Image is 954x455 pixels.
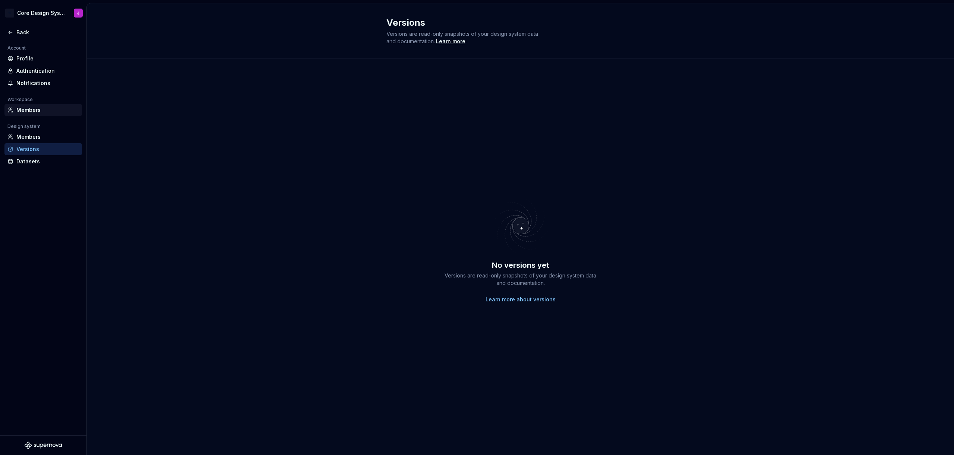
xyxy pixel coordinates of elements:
[386,17,646,29] h2: Versions
[4,65,82,77] a: Authentication
[16,29,79,36] div: Back
[4,26,82,38] a: Back
[5,9,14,18] div: W
[16,79,79,87] div: Notifications
[436,38,465,45] a: Learn more
[486,296,556,303] a: Learn more about versions
[16,55,79,62] div: Profile
[4,53,82,65] a: Profile
[4,122,44,131] div: Design system
[435,39,467,44] span: .
[16,106,79,114] div: Members
[492,260,549,270] div: No versions yet
[17,9,65,17] div: Core Design System
[4,156,82,167] a: Datasets
[16,145,79,153] div: Versions
[4,95,36,104] div: Workspace
[77,10,79,16] div: J
[25,442,62,449] svg: Supernova Logo
[4,104,82,116] a: Members
[16,158,79,165] div: Datasets
[16,133,79,141] div: Members
[1,5,85,21] button: WCore Design SystemJ
[4,143,82,155] a: Versions
[386,31,538,44] span: Versions are read-only snapshots of your design system data and documentation.
[4,44,29,53] div: Account
[4,77,82,89] a: Notifications
[16,67,79,75] div: Authentication
[4,131,82,143] a: Members
[442,272,599,287] div: Versions are read-only snapshots of your design system data and documentation.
